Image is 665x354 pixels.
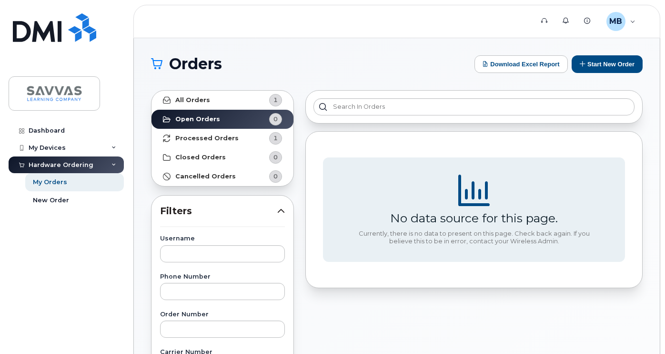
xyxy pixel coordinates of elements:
button: Download Excel Report [474,55,568,73]
button: Start New Order [572,55,643,73]
a: Cancelled Orders0 [151,167,293,186]
input: Search in orders [313,98,635,115]
span: Orders [169,57,222,71]
div: No data source for this page. [390,211,558,225]
div: Currently, there is no data to present on this page. Check back again. If you believe this to be ... [355,230,593,245]
strong: Closed Orders [175,154,226,161]
strong: Open Orders [175,115,220,123]
a: Open Orders0 [151,110,293,129]
span: 0 [273,172,278,181]
strong: Cancelled Orders [175,173,236,180]
label: Username [160,236,285,242]
span: 1 [273,95,278,104]
a: Closed Orders0 [151,148,293,167]
a: All Orders1 [151,91,293,110]
span: 1 [273,134,278,143]
label: Phone Number [160,274,285,280]
span: 0 [273,153,278,162]
span: 0 [273,115,278,124]
strong: All Orders [175,96,210,104]
label: Order Number [160,312,285,318]
a: Processed Orders1 [151,129,293,148]
span: Filters [160,204,277,218]
strong: Processed Orders [175,135,239,142]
